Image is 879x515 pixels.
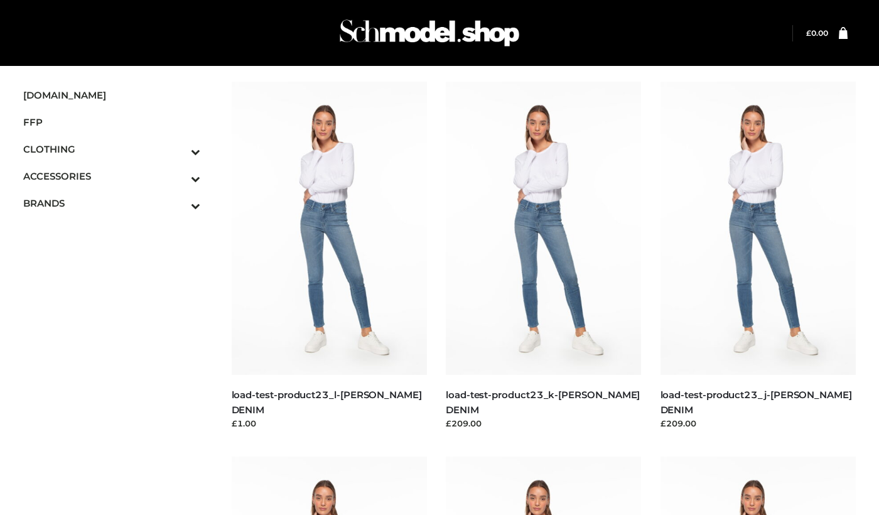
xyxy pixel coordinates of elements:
button: Toggle Submenu [156,163,200,190]
img: load-test-product23_k-PARKER SMITH DENIM [446,82,642,375]
a: load-test-product23_l-[PERSON_NAME] DENIM [232,389,422,415]
img: load-test-product23_l-PARKER SMITH DENIM [232,82,428,375]
img: Schmodel Admin 964 [335,8,524,58]
span: FFP [23,115,200,129]
button: Toggle Submenu [156,136,200,163]
a: £0.00 [806,28,828,38]
img: load-test-product23_j-PARKER SMITH DENIM [661,82,856,375]
button: Toggle Submenu [156,190,200,217]
div: £209.00 [446,417,642,430]
div: £209.00 [661,417,856,430]
span: £ [806,28,811,38]
a: load-test-product23_j-[PERSON_NAME] DENIM [661,389,852,415]
a: BRANDSToggle Submenu [23,190,200,217]
span: BRANDS [23,196,200,210]
a: CLOTHINGToggle Submenu [23,136,200,163]
span: CLOTHING [23,142,200,156]
a: load-test-product23_k-[PERSON_NAME] DENIM [446,389,640,415]
span: [DOMAIN_NAME] [23,88,200,102]
a: FFP [23,109,200,136]
a: ACCESSORIESToggle Submenu [23,163,200,190]
bdi: 0.00 [806,28,828,38]
span: ACCESSORIES [23,169,200,183]
a: [DOMAIN_NAME] [23,82,200,109]
div: £1.00 [232,417,428,430]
